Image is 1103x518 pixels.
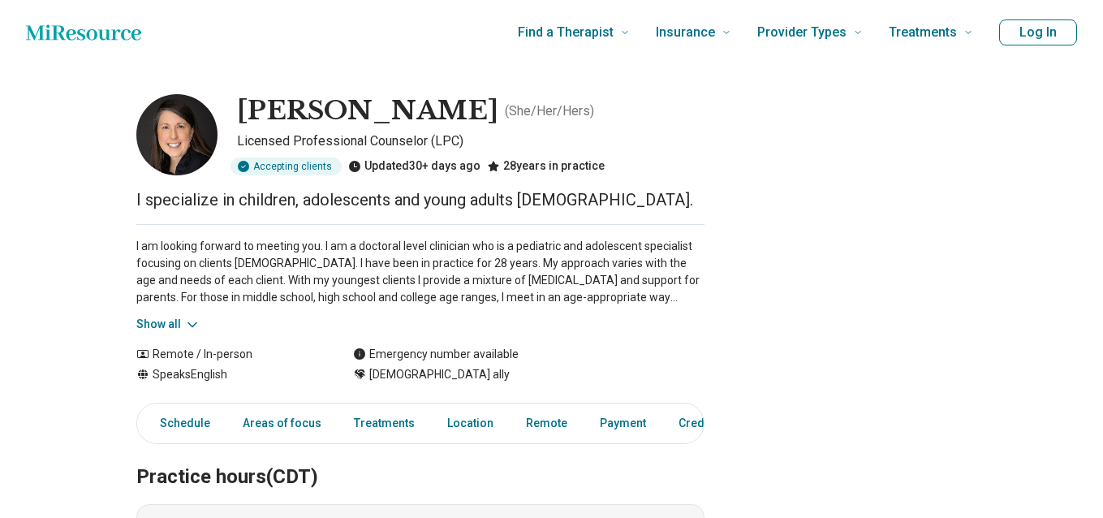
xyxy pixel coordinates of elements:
[369,366,510,383] span: [DEMOGRAPHIC_DATA] ally
[136,346,321,363] div: Remote / In-person
[231,158,342,175] div: Accepting clients
[136,366,321,383] div: Speaks English
[136,316,200,333] button: Show all
[516,407,577,440] a: Remote
[505,101,594,121] p: ( She/Her/Hers )
[136,94,218,175] img: Marlo Zarzaur, Licensed Professional Counselor (LPC)
[889,21,957,44] span: Treatments
[487,158,605,175] div: 28 years in practice
[237,94,498,128] h1: [PERSON_NAME]
[518,21,614,44] span: Find a Therapist
[348,158,480,175] div: Updated 30+ days ago
[344,407,424,440] a: Treatments
[237,132,704,151] p: Licensed Professional Counselor (LPC)
[233,407,331,440] a: Areas of focus
[26,16,141,49] a: Home page
[590,407,656,440] a: Payment
[999,19,1077,45] button: Log In
[656,21,715,44] span: Insurance
[437,407,503,440] a: Location
[353,346,519,363] div: Emergency number available
[669,407,750,440] a: Credentials
[136,425,704,491] h2: Practice hours (CDT)
[136,238,704,306] p: I am looking forward to meeting you. I am a doctoral level clinician who is a pediatric and adole...
[140,407,220,440] a: Schedule
[136,188,704,211] p: I specialize in children, adolescents and young adults [DEMOGRAPHIC_DATA].
[757,21,847,44] span: Provider Types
